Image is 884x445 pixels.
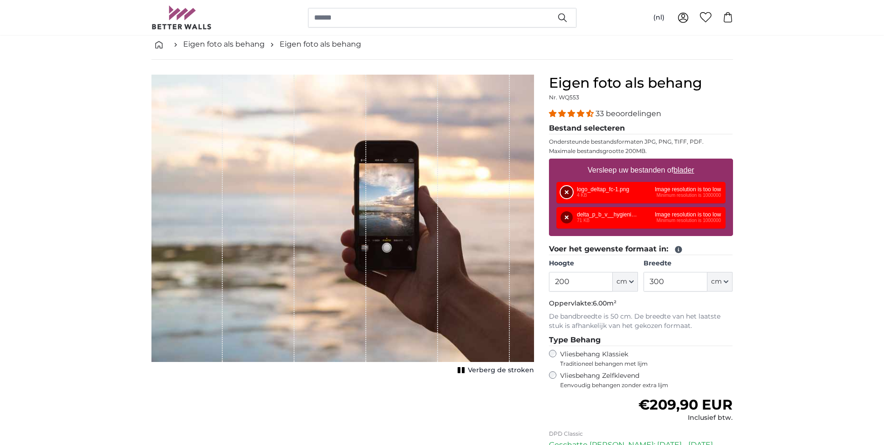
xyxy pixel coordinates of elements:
legend: Bestand selecteren [549,123,733,134]
label: Breedte [644,259,733,268]
label: Hoogte [549,259,638,268]
a: Eigen foto als behang [183,39,265,50]
p: De bandbreedte is 50 cm. De breedte van het laatste stuk is afhankelijk van het gekozen formaat. [549,312,733,331]
legend: Voer het gewenste formaat in: [549,243,733,255]
label: Versleep uw bestanden of [584,161,698,180]
legend: Type Behang [549,334,733,346]
span: cm [617,277,627,286]
button: cm [707,272,733,292]
button: cm [613,272,638,292]
span: Eenvoudig behangen zonder extra lijm [560,382,733,389]
p: Maximale bestandsgrootte 200MB. [549,147,733,155]
span: Verberg de stroken [468,366,534,375]
div: Inclusief btw. [638,413,733,423]
p: DPD Classic [549,430,733,438]
span: €209,90 EUR [638,396,733,413]
p: Ondersteunde bestandsformaten JPG, PNG, TIFF, PDF. [549,138,733,146]
a: Eigen foto als behang [280,39,361,50]
div: 1 of 1 [151,75,534,377]
span: 4.33 stars [549,109,596,118]
span: 33 beoordelingen [596,109,661,118]
span: Traditioneel behangen met lijm [560,360,716,368]
span: 6.00m² [593,299,617,307]
span: Nr. WQ553 [549,94,579,101]
img: Betterwalls [151,6,212,29]
h1: Eigen foto als behang [549,75,733,91]
p: Oppervlakte: [549,299,733,308]
u: blader [673,166,694,174]
button: (nl) [646,9,672,26]
button: Verberg de stroken [455,364,534,377]
label: Vliesbehang Zelfklevend [560,371,733,389]
label: Vliesbehang Klassiek [560,350,716,368]
nav: breadcrumbs [151,29,733,60]
span: cm [711,277,722,286]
